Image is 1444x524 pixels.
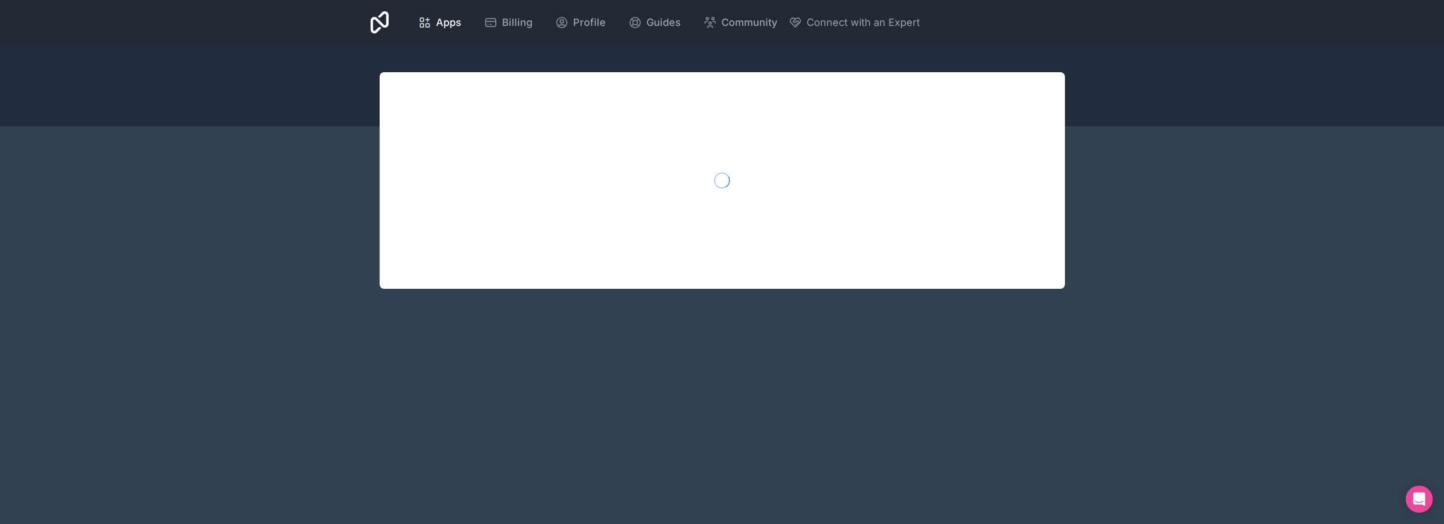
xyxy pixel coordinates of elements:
[475,10,541,35] a: Billing
[1406,486,1433,513] div: Open Intercom Messenger
[502,15,532,30] span: Billing
[409,10,470,35] a: Apps
[619,10,690,35] a: Guides
[807,15,920,30] span: Connect with an Expert
[436,15,461,30] span: Apps
[694,10,786,35] a: Community
[721,15,777,30] span: Community
[789,15,920,30] button: Connect with an Expert
[546,10,615,35] a: Profile
[646,15,681,30] span: Guides
[573,15,606,30] span: Profile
